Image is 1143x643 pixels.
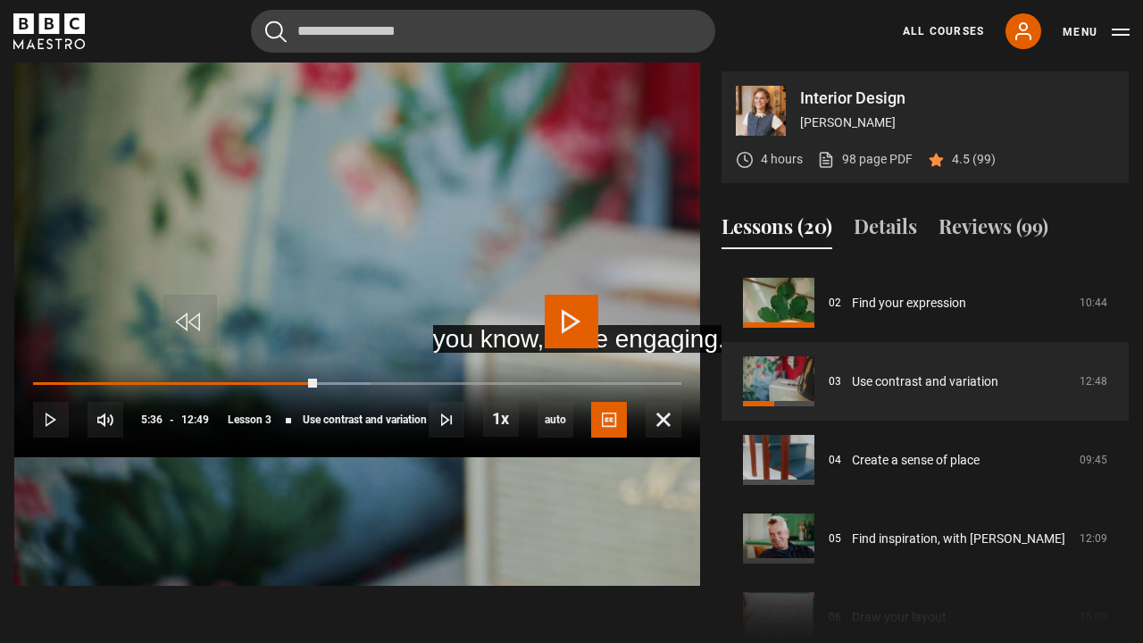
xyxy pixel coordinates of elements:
button: Mute [88,402,123,438]
button: Playback Rate [483,401,519,437]
span: Lesson 3 [228,414,271,425]
span: auto [538,402,573,438]
a: Create a sense of place [852,451,980,470]
a: 98 page PDF [817,150,913,169]
button: Captions [591,402,627,438]
a: Find inspiration, with [PERSON_NAME] [852,530,1065,548]
a: All Courses [903,23,984,39]
a: Find your expression [852,294,966,313]
span: 5:36 [141,404,163,436]
div: Current quality: 360p [538,402,573,438]
video-js: Video Player [14,71,700,457]
button: Details [854,212,917,249]
a: Use contrast and variation [852,372,998,391]
button: Next Lesson [429,402,464,438]
button: Lessons (20) [722,212,832,249]
button: Submit the search query [265,21,287,43]
span: Use contrast and variation [303,414,427,425]
button: Reviews (99) [939,212,1048,249]
span: - [170,413,174,426]
input: Search [251,10,715,53]
p: Interior Design [800,90,1114,106]
button: Play [33,402,69,438]
div: Progress Bar [33,382,681,386]
span: 12:49 [181,404,209,436]
p: [PERSON_NAME] [800,113,1114,132]
button: Toggle navigation [1063,23,1130,41]
button: Fullscreen [646,402,681,438]
p: 4.5 (99) [952,150,996,169]
p: 4 hours [761,150,803,169]
svg: BBC Maestro [13,13,85,49]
